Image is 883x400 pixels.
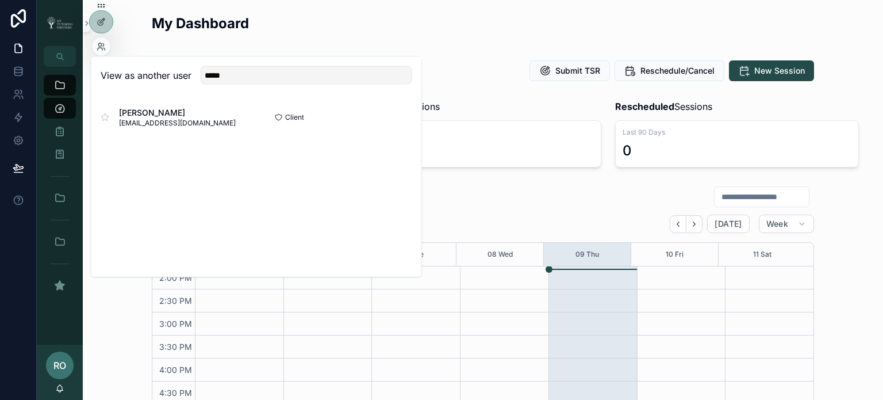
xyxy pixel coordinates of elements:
[666,243,684,266] button: 10 Fri
[759,215,814,233] button: Week
[715,219,742,229] span: [DATE]
[44,16,76,31] img: App logo
[707,215,749,233] button: [DATE]
[766,219,788,229] span: Week
[753,243,771,266] button: 11 Sat
[285,113,304,122] span: Client
[670,215,686,233] button: Back
[156,296,195,306] span: 2:30 PM
[101,68,191,82] h2: View as another user
[729,60,814,81] button: New Session
[53,359,66,372] span: RO
[623,128,852,137] span: Last 90 Days
[529,60,610,81] button: Submit TSR
[555,65,600,77] span: Submit TSR
[37,67,83,311] div: scrollable content
[575,243,599,266] button: 09 Thu
[686,215,702,233] button: Next
[156,342,195,352] span: 3:30 PM
[156,273,195,283] span: 2:00 PM
[364,128,594,137] span: Last 90 Days
[487,243,513,266] button: 08 Wed
[156,319,195,329] span: 3:00 PM
[640,65,715,77] span: Reschedule/Cancel
[615,60,724,81] button: Reschedule/Cancel
[152,14,249,33] h2: My Dashboard
[623,142,632,160] div: 0
[119,107,236,119] span: [PERSON_NAME]
[615,101,674,112] strong: Rescheduled
[615,100,712,113] span: Sessions
[156,365,195,375] span: 4:00 PM
[119,119,236,128] span: [EMAIL_ADDRESS][DOMAIN_NAME]
[156,388,195,398] span: 4:30 PM
[754,65,805,77] span: New Session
